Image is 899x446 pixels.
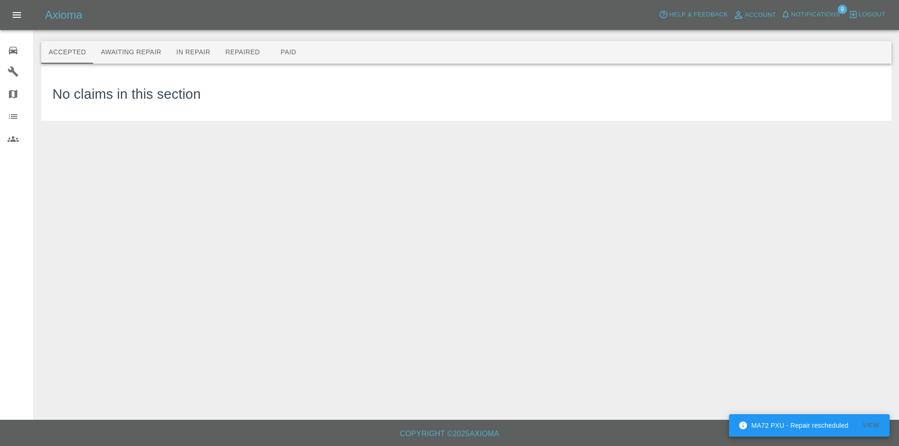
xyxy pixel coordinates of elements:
[669,9,728,20] span: Help & Feedback
[7,427,892,440] h6: Copyright © 2025 Axioma
[846,7,888,22] button: Logout
[791,9,840,20] span: Notifications
[169,41,218,64] button: In Repair
[218,41,267,64] button: Repaired
[6,4,28,26] button: Open drawer
[859,9,885,20] span: Logout
[730,7,779,22] a: Account
[779,7,842,22] button: Notifications
[838,5,847,14] span: 9
[267,41,309,64] button: Paid
[856,418,886,433] button: View
[745,10,776,21] span: Account
[738,417,848,434] div: MA72 PXU - Repair rescheduled
[656,7,730,22] button: Help & Feedback
[93,41,169,64] button: Awaiting Repair
[45,7,82,22] h5: Axioma
[41,41,93,64] button: Accepted
[52,84,201,105] h3: No claims in this section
